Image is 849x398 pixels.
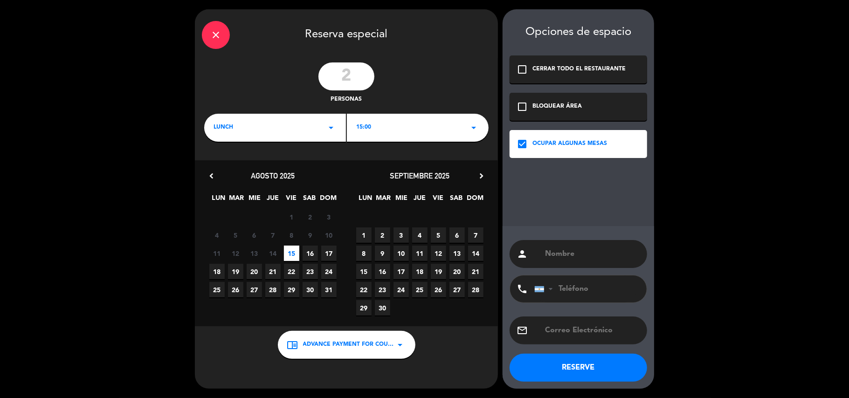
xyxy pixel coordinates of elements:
span: VIE [430,192,446,208]
button: RESERVE [510,354,647,382]
i: person [517,248,528,260]
span: 14 [468,246,483,261]
span: 29 [284,282,299,297]
span: MIE [247,192,262,208]
span: 18 [209,264,225,279]
span: 20 [247,264,262,279]
input: Nombre [544,247,640,261]
span: 30 [303,282,318,297]
span: 16 [375,264,390,279]
span: 10 [393,246,409,261]
span: LUN [211,192,226,208]
i: close [210,29,221,41]
span: 27 [449,282,465,297]
input: Correo Electrónico [544,324,640,337]
span: 22 [284,264,299,279]
span: 21 [468,264,483,279]
span: SAB [302,192,317,208]
span: 22 [356,282,372,297]
span: 15 [356,264,372,279]
span: 26 [431,282,446,297]
span: VIE [283,192,299,208]
span: 19 [431,264,446,279]
span: 23 [375,282,390,297]
i: chevron_left [207,171,216,181]
i: arrow_drop_down [395,339,406,350]
span: 14 [265,246,281,261]
div: OCUPAR ALGUNAS MESAS [532,139,607,149]
span: 16 [303,246,318,261]
span: Advance payment for COURSE MENU [303,340,395,350]
i: check_box [517,138,528,150]
span: 29 [356,300,372,316]
span: 10 [321,227,337,243]
span: MAR [376,192,391,208]
i: arrow_drop_down [468,122,479,133]
div: Reserva especial [195,9,498,58]
span: 13 [247,246,262,261]
span: 4 [209,227,225,243]
span: 15:00 [356,123,371,132]
span: 30 [375,300,390,316]
i: arrow_drop_down [325,122,337,133]
div: Argentina: +54 [535,276,556,302]
span: 24 [393,282,409,297]
span: 1 [356,227,372,243]
span: 2 [375,227,390,243]
span: 26 [228,282,243,297]
i: check_box_outline_blank [517,64,528,75]
span: JUE [265,192,281,208]
i: chevron_right [476,171,486,181]
span: 21 [265,264,281,279]
span: 27 [247,282,262,297]
span: 8 [356,246,372,261]
span: 6 [449,227,465,243]
span: 4 [412,227,428,243]
i: check_box_outline_blank [517,101,528,112]
span: 31 [321,282,337,297]
span: 25 [209,282,225,297]
span: 5 [431,227,446,243]
span: 9 [375,246,390,261]
span: DOM [320,192,335,208]
span: 1 [284,209,299,225]
input: 0 [318,62,374,90]
span: 3 [321,209,337,225]
span: lunch [214,123,233,132]
div: Opciones de espacio [510,26,647,39]
span: DOM [467,192,482,208]
span: 11 [209,246,225,261]
span: 28 [468,282,483,297]
span: 18 [412,264,428,279]
span: 12 [431,246,446,261]
span: 11 [412,246,428,261]
span: 28 [265,282,281,297]
span: JUE [412,192,428,208]
span: personas [331,95,362,104]
span: 7 [265,227,281,243]
span: SAB [449,192,464,208]
span: 25 [412,282,428,297]
span: MAR [229,192,244,208]
span: 19 [228,264,243,279]
span: 9 [303,227,318,243]
span: 17 [321,246,337,261]
span: 13 [449,246,465,261]
span: 2 [303,209,318,225]
i: chrome_reader_mode [287,339,298,350]
span: 15 [284,246,299,261]
div: BLOQUEAR ÁREA [532,102,582,111]
span: 20 [449,264,465,279]
span: 8 [284,227,299,243]
input: Teléfono [534,275,637,302]
span: 3 [393,227,409,243]
span: 7 [468,227,483,243]
i: phone [517,283,528,295]
div: CERRAR TODO EL RESTAURANTE [532,65,626,74]
span: MIE [394,192,409,208]
span: 24 [321,264,337,279]
span: 17 [393,264,409,279]
span: 12 [228,246,243,261]
span: 6 [247,227,262,243]
span: septiembre 2025 [390,171,450,180]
